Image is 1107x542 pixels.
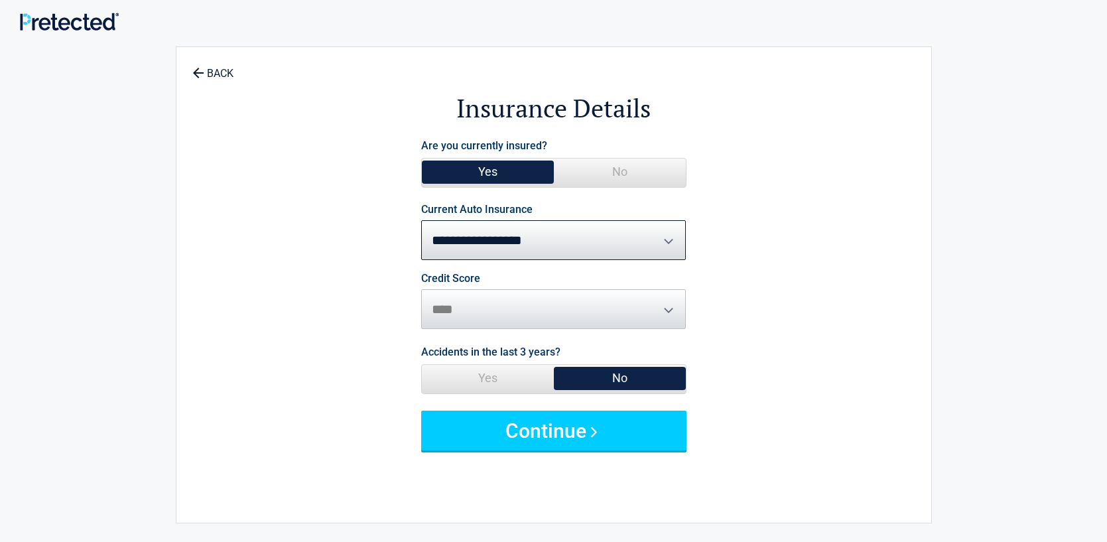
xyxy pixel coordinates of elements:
[421,204,533,215] label: Current Auto Insurance
[421,137,547,155] label: Are you currently insured?
[421,343,560,361] label: Accidents in the last 3 years?
[554,159,686,185] span: No
[421,411,686,450] button: Continue
[422,159,554,185] span: Yes
[249,92,858,125] h2: Insurance Details
[421,273,480,284] label: Credit Score
[422,365,554,391] span: Yes
[20,13,119,31] img: Main Logo
[190,56,236,79] a: BACK
[554,365,686,391] span: No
